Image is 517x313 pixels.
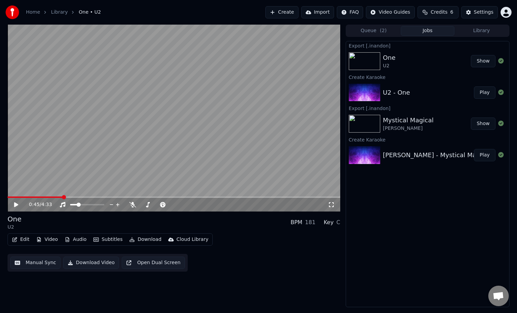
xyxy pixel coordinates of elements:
div: Export [.inandon] [346,41,509,50]
button: Queue [347,26,401,36]
div: BPM [291,218,302,227]
div: C [336,218,340,227]
img: youka [5,5,19,19]
button: Play [474,86,495,99]
a: Home [26,9,40,16]
div: U2 - One [383,88,410,97]
div: U2 [383,63,396,69]
button: Video Guides [366,6,414,18]
button: Download [127,235,164,244]
button: Video [34,235,61,244]
span: One • U2 [79,9,101,16]
div: Cloud Library [176,236,208,243]
span: ( 2 ) [380,27,387,34]
button: Edit [9,235,32,244]
button: Subtitles [91,235,125,244]
div: One [383,53,396,63]
button: Audio [62,235,89,244]
span: 6 [450,9,453,16]
div: Settings [474,9,493,16]
div: One [8,214,22,224]
div: U2 [8,224,22,231]
button: Import [301,6,334,18]
button: Download Video [63,257,119,269]
div: 181 [305,218,316,227]
div: Export [.inandon] [346,104,509,112]
div: [PERSON_NAME] [383,125,434,132]
span: Credits [430,9,447,16]
div: Key [324,218,334,227]
div: / [29,201,45,208]
div: Mystical Magical [383,115,434,125]
div: Create Karaoke [346,135,509,144]
button: Settings [461,6,498,18]
button: Manual Sync [10,257,61,269]
button: Play [474,149,495,161]
div: Create Karaoke [346,73,509,81]
button: Open Dual Screen [122,257,185,269]
button: FAQ [337,6,363,18]
span: 0:45 [29,201,40,208]
nav: breadcrumb [26,9,101,16]
button: Jobs [401,26,455,36]
button: Show [471,118,495,130]
button: Credits6 [417,6,459,18]
span: 4:33 [41,201,52,208]
div: [PERSON_NAME] - Mystical Magical [383,150,491,160]
button: Show [471,55,495,67]
a: Library [51,9,68,16]
a: Open chat [488,286,509,306]
button: Create [265,6,299,18]
button: Library [454,26,508,36]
